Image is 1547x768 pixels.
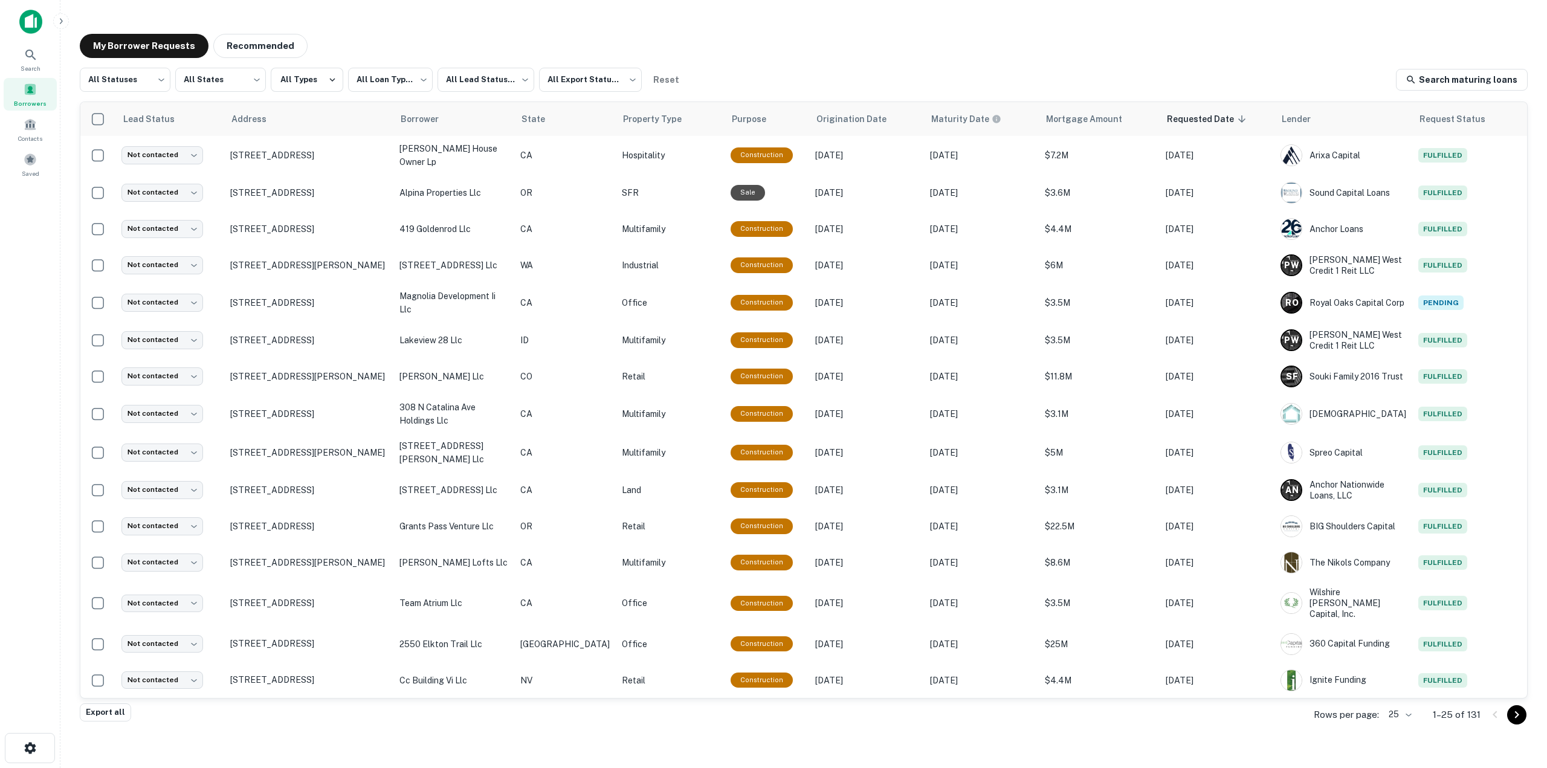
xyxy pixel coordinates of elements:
[4,113,57,146] a: Contacts
[1274,102,1412,136] th: Lender
[1418,596,1467,610] span: Fulfilled
[1166,370,1268,383] p: [DATE]
[731,482,793,497] div: This loan purpose was for construction
[930,556,1033,569] p: [DATE]
[1418,369,1467,384] span: Fulfilled
[1166,186,1268,199] p: [DATE]
[622,186,719,199] p: SFR
[1419,112,1501,126] span: Request Status
[622,149,719,162] p: Hospitality
[1166,483,1268,497] p: [DATE]
[399,334,508,347] p: lakeview 28 llc
[520,149,610,162] p: CA
[1045,149,1154,162] p: $7.2M
[1418,148,1467,163] span: Fulfilled
[815,370,918,383] p: [DATE]
[1487,671,1547,729] iframe: Chat Widget
[1166,674,1268,687] p: [DATE]
[123,112,190,126] span: Lead Status
[1166,446,1268,459] p: [DATE]
[520,637,610,651] p: [GEOGRAPHIC_DATA]
[1160,102,1274,136] th: Requested Date
[230,485,387,495] p: [STREET_ADDRESS]
[1281,479,1406,501] div: Anchor Nationwide Loans, LLC
[520,334,610,347] p: ID
[14,98,47,108] span: Borrowers
[1045,334,1154,347] p: $3.5M
[520,296,610,309] p: CA
[230,557,387,568] p: [STREET_ADDRESS][PERSON_NAME]
[121,553,203,571] div: Not contacted
[1418,333,1467,347] span: Fulfilled
[224,102,393,136] th: Address
[815,407,918,421] p: [DATE]
[622,222,719,236] p: Multifamily
[121,405,203,422] div: Not contacted
[348,64,433,95] div: All Loan Types
[1281,516,1302,537] img: picture
[230,371,387,382] p: [STREET_ADDRESS][PERSON_NAME]
[121,146,203,164] div: Not contacted
[21,63,40,73] span: Search
[924,102,1039,136] th: Maturity dates displayed may be estimated. Please contact the lender for the most accurate maturi...
[1281,552,1302,573] img: picture
[1418,519,1467,534] span: Fulfilled
[520,520,610,533] p: OR
[399,556,508,569] p: [PERSON_NAME] lofts llc
[931,112,989,126] h6: Maturity Date
[18,134,42,143] span: Contacts
[121,256,203,274] div: Not contacted
[731,445,793,460] div: This loan purpose was for construction
[622,446,719,459] p: Multifamily
[1281,404,1302,424] img: picture
[731,673,793,688] div: This loan purpose was for construction
[622,674,719,687] p: Retail
[1166,334,1268,347] p: [DATE]
[1281,634,1302,654] img: picture
[622,407,719,421] p: Multifamily
[930,149,1033,162] p: [DATE]
[815,334,918,347] p: [DATE]
[1281,593,1302,613] img: picture
[1281,552,1406,573] div: The Nikols Company
[115,102,224,136] th: Lead Status
[731,221,793,236] div: This loan purpose was for construction
[1281,515,1406,537] div: BIG Shoulders Capital
[539,64,642,95] div: All Export Statuses
[1418,295,1464,310] span: Pending
[1418,555,1467,570] span: Fulfilled
[121,481,203,499] div: Not contacted
[1046,112,1138,126] span: Mortgage Amount
[393,102,514,136] th: Borrower
[809,102,924,136] th: Origination Date
[1045,222,1154,236] p: $4.4M
[731,332,793,347] div: This loan purpose was for construction
[1281,670,1302,691] img: picture
[230,260,387,271] p: [STREET_ADDRESS][PERSON_NAME]
[1433,708,1481,722] p: 1–25 of 131
[1284,334,1299,347] p: P W
[1281,633,1406,655] div: 360 Capital Funding
[1166,520,1268,533] p: [DATE]
[1045,674,1154,687] p: $4.4M
[401,112,454,126] span: Borrower
[80,703,131,721] button: Export all
[399,222,508,236] p: 419 goldenrod llc
[121,331,203,349] div: Not contacted
[399,370,508,383] p: [PERSON_NAME] llc
[1166,149,1268,162] p: [DATE]
[121,671,203,689] div: Not contacted
[930,222,1033,236] p: [DATE]
[930,259,1033,272] p: [DATE]
[520,446,610,459] p: CA
[930,674,1033,687] p: [DATE]
[731,636,793,651] div: This loan purpose was for construction
[1281,587,1406,620] div: Wilshire [PERSON_NAME] Capital, Inc.
[19,10,42,34] img: capitalize-icon.png
[1045,556,1154,569] p: $8.6M
[1285,484,1298,497] p: A N
[731,596,793,611] div: This loan purpose was for construction
[399,596,508,610] p: team atrium llc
